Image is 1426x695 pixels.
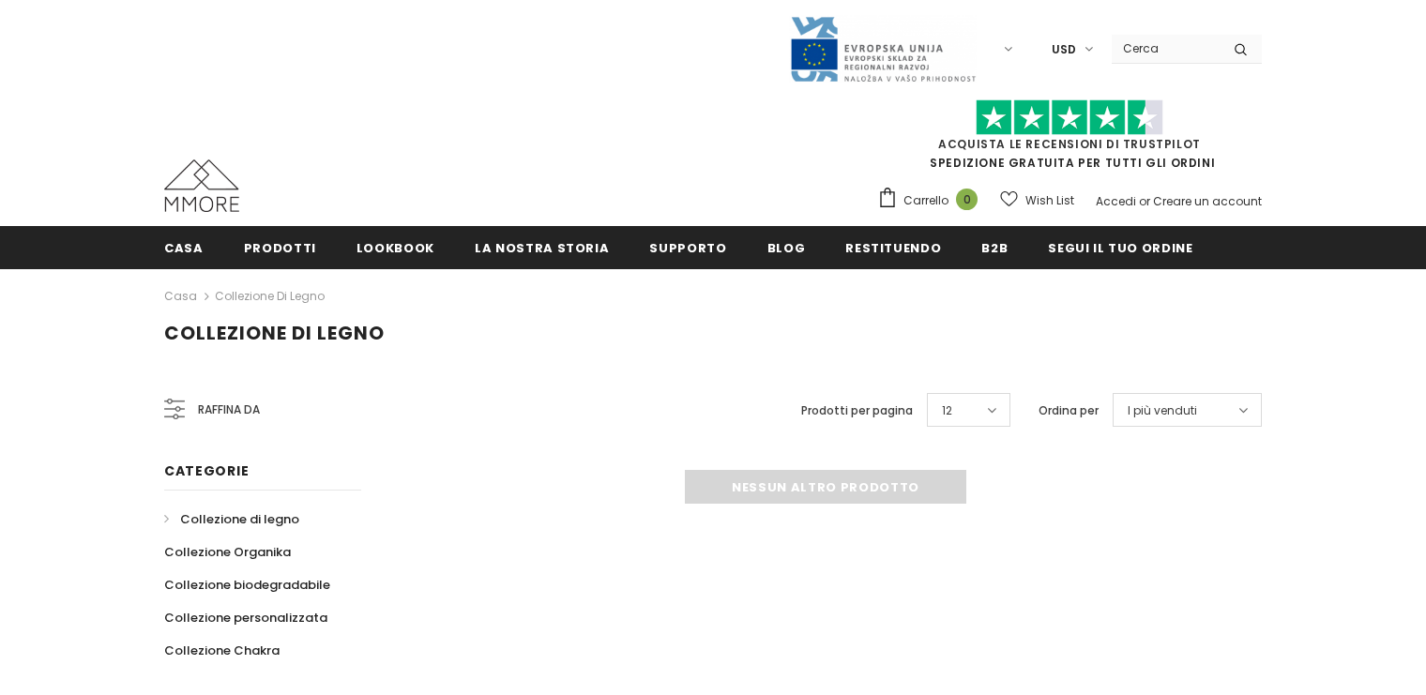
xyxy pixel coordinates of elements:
[164,320,385,346] span: Collezione di legno
[164,226,204,268] a: Casa
[164,239,204,257] span: Casa
[244,226,316,268] a: Prodotti
[767,239,806,257] span: Blog
[1025,191,1074,210] span: Wish List
[164,159,239,212] img: Casi MMORE
[938,136,1201,152] a: Acquista le recensioni di TrustPilot
[1112,35,1220,62] input: Search Site
[164,536,291,568] a: Collezione Organika
[164,576,330,594] span: Collezione biodegradabile
[789,40,977,56] a: Javni Razpis
[1048,239,1192,257] span: Segui il tuo ordine
[215,288,325,304] a: Collezione di legno
[164,543,291,561] span: Collezione Organika
[649,226,726,268] a: supporto
[1052,40,1076,59] span: USD
[942,401,952,420] span: 12
[981,239,1008,257] span: B2B
[356,239,434,257] span: Lookbook
[164,634,280,667] a: Collezione Chakra
[198,400,260,420] span: Raffina da
[1048,226,1192,268] a: Segui il tuo ordine
[801,401,913,420] label: Prodotti per pagina
[1139,193,1150,209] span: or
[1039,401,1099,420] label: Ordina per
[180,510,299,528] span: Collezione di legno
[1153,193,1262,209] a: Creare un account
[767,226,806,268] a: Blog
[475,239,609,257] span: La nostra storia
[164,568,330,601] a: Collezione biodegradabile
[1096,193,1136,209] a: Accedi
[244,239,316,257] span: Prodotti
[845,239,941,257] span: Restituendo
[475,226,609,268] a: La nostra storia
[649,239,726,257] span: supporto
[356,226,434,268] a: Lookbook
[1000,184,1074,217] a: Wish List
[164,503,299,536] a: Collezione di legno
[164,285,197,308] a: Casa
[164,642,280,659] span: Collezione Chakra
[164,601,327,634] a: Collezione personalizzata
[164,609,327,627] span: Collezione personalizzata
[789,15,977,83] img: Javni Razpis
[164,461,249,480] span: Categorie
[845,226,941,268] a: Restituendo
[903,191,948,210] span: Carrello
[956,189,978,210] span: 0
[981,226,1008,268] a: B2B
[877,108,1262,171] span: SPEDIZIONE GRATUITA PER TUTTI GLI ORDINI
[1128,401,1197,420] span: I più venduti
[877,187,987,215] a: Carrello 0
[976,99,1163,136] img: Fidati di Pilot Stars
